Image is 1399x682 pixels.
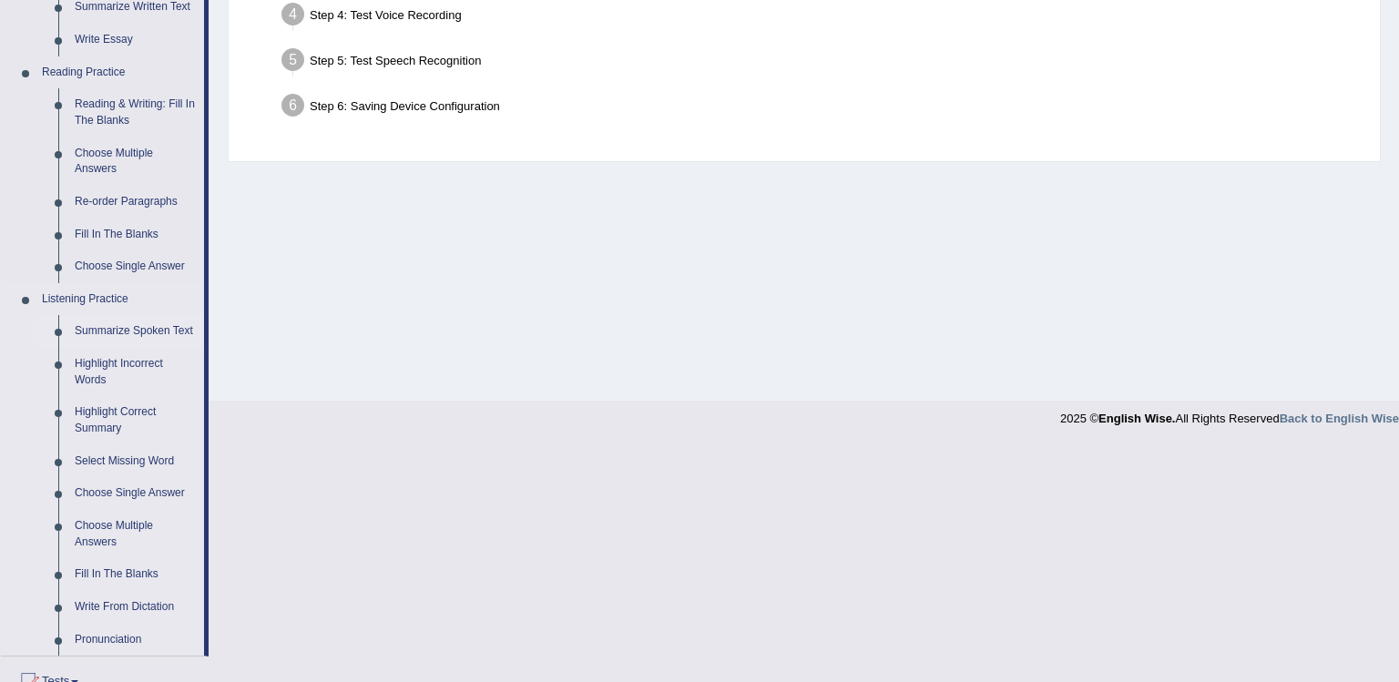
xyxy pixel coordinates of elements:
a: Fill In The Blanks [66,219,204,251]
strong: English Wise. [1098,412,1175,425]
a: Reading Practice [34,56,204,89]
a: Highlight Correct Summary [66,396,204,444]
a: Pronunciation [66,624,204,657]
a: Choose Multiple Answers [66,137,204,186]
a: Select Missing Word [66,445,204,478]
a: Choose Multiple Answers [66,510,204,558]
div: Step 5: Test Speech Recognition [273,43,1372,83]
div: Step 6: Saving Device Configuration [273,88,1372,128]
a: Highlight Incorrect Words [66,348,204,396]
a: Back to English Wise [1280,412,1399,425]
a: Reading & Writing: Fill In The Blanks [66,88,204,137]
a: Listening Practice [34,283,204,316]
a: Fill In The Blanks [66,558,204,591]
div: 2025 © All Rights Reserved [1060,401,1399,427]
a: Write Essay [66,24,204,56]
a: Choose Single Answer [66,250,204,283]
a: Choose Single Answer [66,477,204,510]
a: Write From Dictation [66,591,204,624]
a: Summarize Spoken Text [66,315,204,348]
a: Re-order Paragraphs [66,186,204,219]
